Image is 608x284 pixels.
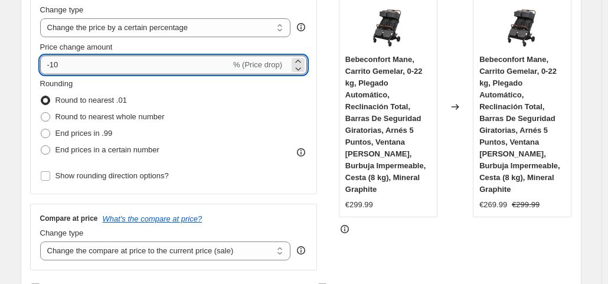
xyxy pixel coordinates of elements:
span: Round to nearest .01 [55,96,127,105]
h3: Compare at price [40,214,98,223]
input: -15 [40,56,231,74]
span: End prices in a certain number [55,145,159,154]
span: Show rounding direction options? [55,171,169,180]
strike: €299.99 [512,199,540,211]
span: Bebeconfort Mane, Carrito Gemelar, 0-22 kg, Plegado Automático, Reclinación Total, Barras De Segu... [345,55,426,194]
span: Change type [40,228,84,237]
span: End prices in .99 [55,129,113,138]
img: 61OMUK7jXxL_80x.jpg [499,3,546,50]
div: help [295,244,307,256]
span: Change type [40,5,84,14]
div: €269.99 [479,199,507,211]
span: % (Price drop) [233,60,282,69]
span: Round to nearest whole number [55,112,165,121]
span: Rounding [40,79,73,88]
div: €299.99 [345,199,373,211]
button: What's the compare at price? [103,214,202,223]
img: 61OMUK7jXxL_80x.jpg [364,3,411,50]
span: Bebeconfort Mane, Carrito Gemelar, 0-22 kg, Plegado Automático, Reclinación Total, Barras De Segu... [479,55,560,194]
span: Price change amount [40,43,113,51]
div: help [295,21,307,33]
